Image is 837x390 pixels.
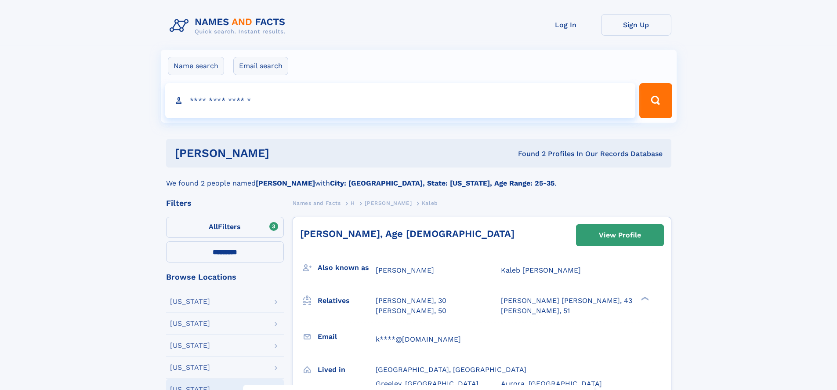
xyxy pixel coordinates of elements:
input: search input [165,83,636,118]
span: Kaleb [PERSON_NAME] [501,266,581,274]
span: [PERSON_NAME] [376,266,434,274]
div: [US_STATE] [170,298,210,305]
button: Search Button [639,83,672,118]
a: H [351,197,355,208]
a: Sign Up [601,14,671,36]
label: Email search [233,57,288,75]
div: ❯ [639,296,649,302]
span: All [209,222,218,231]
span: Kaleb [422,200,438,206]
div: Browse Locations [166,273,284,281]
div: We found 2 people named with . [166,168,671,189]
h3: Email [318,329,376,344]
a: [PERSON_NAME], Age [DEMOGRAPHIC_DATA] [300,228,515,239]
a: [PERSON_NAME] [365,197,412,208]
a: [PERSON_NAME], 30 [376,296,446,306]
span: Aurora, [GEOGRAPHIC_DATA] [501,379,602,388]
a: [PERSON_NAME] [PERSON_NAME], 43 [501,296,632,306]
div: [US_STATE] [170,320,210,327]
h3: Lived in [318,362,376,377]
span: H [351,200,355,206]
span: Greeley, [GEOGRAPHIC_DATA] [376,379,478,388]
h3: Also known as [318,260,376,275]
b: City: [GEOGRAPHIC_DATA], State: [US_STATE], Age Range: 25-35 [330,179,554,187]
a: Log In [531,14,601,36]
div: Filters [166,199,284,207]
div: View Profile [599,225,641,245]
div: [US_STATE] [170,342,210,349]
h3: Relatives [318,293,376,308]
a: [PERSON_NAME], 50 [376,306,446,316]
a: View Profile [576,225,663,246]
img: Logo Names and Facts [166,14,293,38]
h1: [PERSON_NAME] [175,148,394,159]
a: Names and Facts [293,197,341,208]
label: Name search [168,57,224,75]
div: [US_STATE] [170,364,210,371]
div: Found 2 Profiles In Our Records Database [394,149,663,159]
span: [GEOGRAPHIC_DATA], [GEOGRAPHIC_DATA] [376,365,526,374]
b: [PERSON_NAME] [256,179,315,187]
span: [PERSON_NAME] [365,200,412,206]
label: Filters [166,217,284,238]
a: [PERSON_NAME], 51 [501,306,570,316]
